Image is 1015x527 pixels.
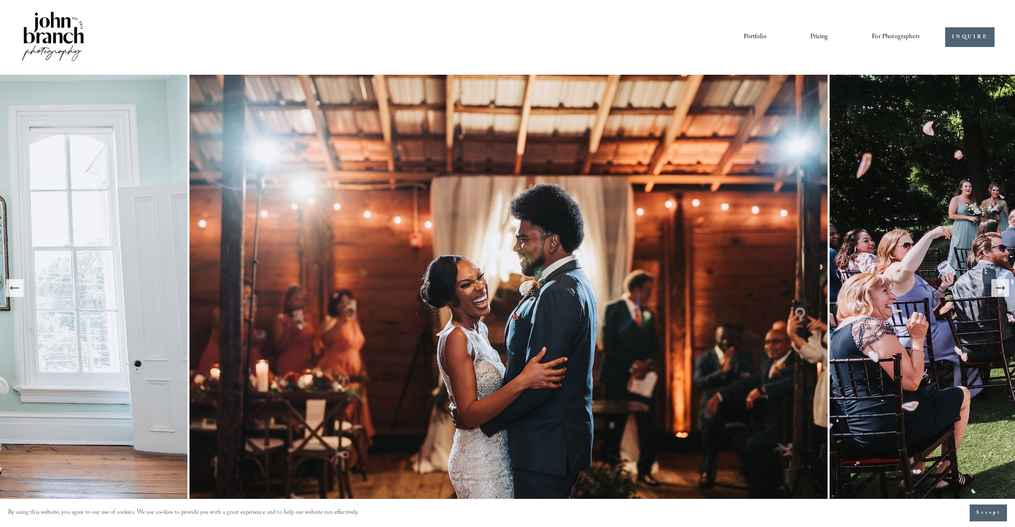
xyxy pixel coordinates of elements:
[991,279,1009,297] button: Next Slide
[8,507,359,519] p: By using this website, you agree to our use of cookies. We use cookies to provide you with a grea...
[970,505,1007,521] button: Accept
[810,31,828,44] a: Pricing
[189,75,830,502] img: shakiraandshawn10+copy.jpg (Copy)
[744,31,766,44] a: Portfolio
[976,509,1001,517] span: Accept
[20,10,85,64] img: John Branch IV Photography
[6,279,24,297] button: Previous Slide
[872,31,920,43] span: For Photographers
[945,27,995,47] a: INQUIRE
[872,31,920,44] a: folder dropdown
